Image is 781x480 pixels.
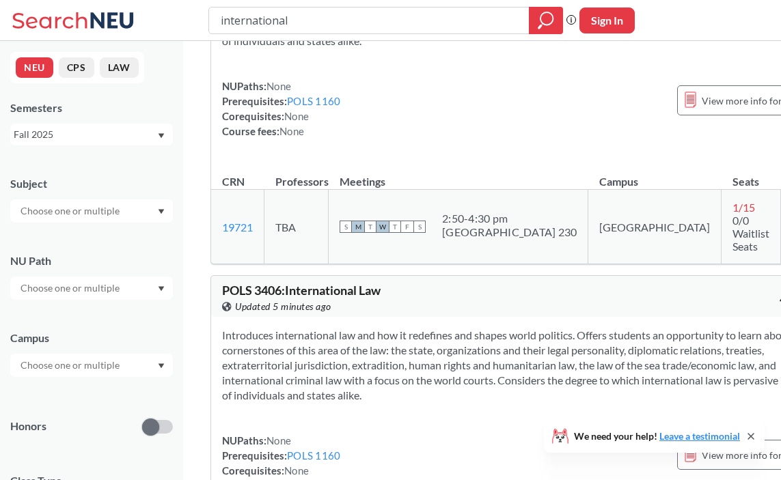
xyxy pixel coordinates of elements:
span: 0/0 Waitlist Seats [732,214,769,253]
span: T [389,221,401,233]
span: M [352,221,364,233]
span: None [284,110,309,122]
svg: magnifying glass [538,11,554,30]
a: Leave a testimonial [659,430,740,442]
div: CRN [222,174,245,189]
div: magnifying glass [529,7,563,34]
div: 2:50 - 4:30 pm [442,212,577,225]
span: T [364,221,376,233]
span: None [266,434,291,447]
a: 19721 [222,221,253,234]
div: Fall 2025 [14,127,156,142]
svg: Dropdown arrow [158,209,165,214]
div: Fall 2025Dropdown arrow [10,124,173,145]
span: None [279,125,304,137]
span: F [401,221,413,233]
div: Subject [10,176,173,191]
div: Campus [10,330,173,345]
span: We need your help! [574,432,740,441]
a: POLS 1160 [287,449,340,462]
span: None [266,80,291,92]
span: S [413,221,426,233]
div: Dropdown arrow [10,199,173,223]
div: Semesters [10,100,173,115]
input: Class, professor, course number, "phrase" [219,9,519,32]
span: 1 / 15 [732,201,755,214]
span: S [340,221,352,233]
div: [GEOGRAPHIC_DATA] 230 [442,225,577,239]
button: Sign In [579,8,635,33]
svg: Dropdown arrow [158,286,165,292]
th: Professors [264,160,329,190]
span: Updated 5 minutes ago [235,299,331,314]
button: CPS [59,57,94,78]
div: Dropdown arrow [10,354,173,377]
svg: Dropdown arrow [158,133,165,139]
div: NUPaths: Prerequisites: Corequisites: Course fees: [222,79,340,139]
p: Honors [10,419,46,434]
input: Choose one or multiple [14,203,128,219]
button: NEU [16,57,53,78]
button: LAW [100,57,139,78]
th: Seats [722,160,781,190]
td: [GEOGRAPHIC_DATA] [588,190,722,264]
div: NU Path [10,253,173,268]
input: Choose one or multiple [14,357,128,373]
span: POLS 3406 : International Law [222,283,381,298]
div: Dropdown arrow [10,277,173,300]
span: W [376,221,389,233]
th: Meetings [329,160,588,190]
th: Campus [588,160,722,190]
a: POLS 1160 [287,95,340,107]
td: TBA [264,190,329,264]
svg: Dropdown arrow [158,363,165,369]
span: None [284,464,309,477]
input: Choose one or multiple [14,280,128,296]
